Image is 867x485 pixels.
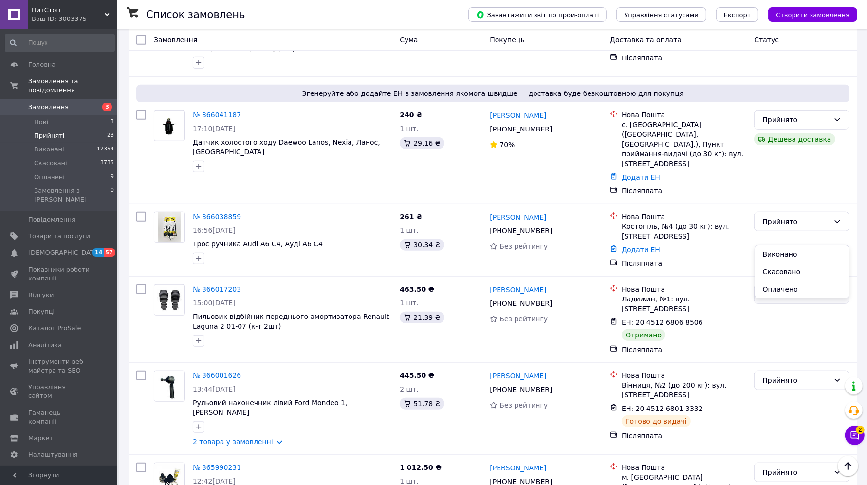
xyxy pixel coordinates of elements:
span: 16:56[DATE] [193,226,236,234]
span: 1 шт. [400,477,419,485]
span: Покупці [28,307,55,316]
div: 51.78 ₴ [400,398,444,410]
a: 2 товара у замовленні [193,438,273,446]
span: Скасовані [34,159,67,168]
div: с. [GEOGRAPHIC_DATA] ([GEOGRAPHIC_DATA], [GEOGRAPHIC_DATA].), Пункт приймання-видачі (до 30 кг): ... [622,120,746,168]
div: Післяплата [622,259,746,268]
span: Показники роботи компанії [28,265,90,283]
span: Згенеруйте або додайте ЕН в замовлення якомога швидше — доставка буде безкоштовною для покупця [140,89,846,98]
span: 2 шт. [400,385,419,393]
span: 0 [111,187,114,204]
span: Покупець [490,36,524,44]
a: [PERSON_NAME] [490,371,546,381]
div: Костопіль, №4 (до 30 кг): вул. [STREET_ADDRESS] [622,222,746,241]
div: Нова Пошта [622,463,746,472]
button: Завантажити звіт по пром-оплаті [468,7,607,22]
div: Готово до видачі [622,415,691,427]
span: Інструменти веб-майстра та SEO [28,357,90,375]
span: 15:00[DATE] [193,299,236,307]
button: Експорт [716,7,759,22]
button: Чат з покупцем2 [845,426,865,445]
a: № 366001626 [193,372,241,379]
span: [DEMOGRAPHIC_DATA] [28,248,100,257]
a: [PERSON_NAME] [490,463,546,473]
span: Налаштування [28,450,78,459]
span: Аналітика [28,341,62,350]
a: Фото товару [154,371,185,402]
div: Отримано [622,329,665,341]
a: № 365990231 [193,464,241,471]
span: 1 012.50 ₴ [400,464,442,471]
a: Фото товару [154,110,185,141]
div: Післяплата [622,186,746,196]
span: 1 шт. [400,125,419,132]
li: Скасовано [755,263,849,280]
a: № 366017203 [193,285,241,293]
div: Нова Пошта [622,110,746,120]
span: 261 ₴ [400,213,422,221]
span: Повідомлення [28,215,75,224]
a: № 366038859 [193,213,241,221]
li: Виконано [755,245,849,263]
span: Доставка та оплата [610,36,682,44]
a: Рульовий наконечник лівий Ford Mondeo 1, [PERSON_NAME] [193,399,347,416]
span: Управління сайтом [28,383,90,400]
span: Без рейтингу [499,242,548,250]
div: [PHONE_NUMBER] [488,383,554,396]
input: Пошук [5,34,115,52]
img: Фото товару [158,212,181,242]
span: 13:44[DATE] [193,385,236,393]
a: Пильовик відбійник переднього амортизатора Renault Laguna 2 01-07 (к-т 2шт) [193,313,389,330]
a: [PERSON_NAME] [490,111,546,120]
img: Фото товару [157,285,182,315]
div: Ваш ID: 3003375 [32,15,117,23]
span: Відгуки [28,291,54,299]
div: Дешева доставка [754,133,835,145]
span: 12354 [97,145,114,154]
div: Післяплата [622,345,746,354]
span: 445.50 ₴ [400,372,434,379]
span: 57 [104,248,115,257]
span: Без рейтингу [499,315,548,323]
span: Каталог ProSale [28,324,81,333]
span: Гаманець компанії [28,409,90,426]
span: Нові [34,118,48,127]
a: Фото товару [154,212,185,243]
div: Вінниця, №2 (до 200 кг): вул. [STREET_ADDRESS] [622,380,746,400]
span: 3 [111,118,114,127]
span: Датчик холостого ходу Daewoo Lanos, Nexia, Ланос, [GEOGRAPHIC_DATA] [193,138,380,156]
div: 29.16 ₴ [400,137,444,149]
span: Товари та послуги [28,232,90,241]
span: ЕН: 20 4512 6801 3332 [622,405,703,412]
span: 240 ₴ [400,111,422,119]
span: Трос ручника Audi A6 C4, Ауді А6 С4 [193,240,323,248]
span: Cума [400,36,418,44]
span: Управління статусами [624,11,699,19]
div: 30.34 ₴ [400,239,444,251]
button: Управління статусами [616,7,706,22]
div: 21.39 ₴ [400,312,444,323]
button: Створити замовлення [768,7,857,22]
li: Оплачено [755,280,849,298]
img: Фото товару [155,371,184,401]
div: Прийнято [762,216,830,227]
img: Фото товару [154,113,184,138]
span: Замовлення з [PERSON_NAME] [34,187,111,204]
span: 12:42[DATE] [193,477,236,485]
div: Нова Пошта [622,284,746,294]
div: [PHONE_NUMBER] [488,297,554,310]
div: Ладижин, №1: вул. [STREET_ADDRESS] [622,294,746,314]
span: Створити замовлення [776,11,849,19]
a: № 366041187 [193,111,241,119]
div: [PHONE_NUMBER] [488,122,554,136]
div: Прийнято [762,467,830,478]
span: 1 шт. [400,226,419,234]
a: Додати ЕН [622,246,660,254]
div: [PHONE_NUMBER] [488,224,554,238]
span: Виконані [34,145,64,154]
a: [PERSON_NAME] [490,285,546,295]
span: Прийняті [34,131,64,140]
div: Нова Пошта [622,212,746,222]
